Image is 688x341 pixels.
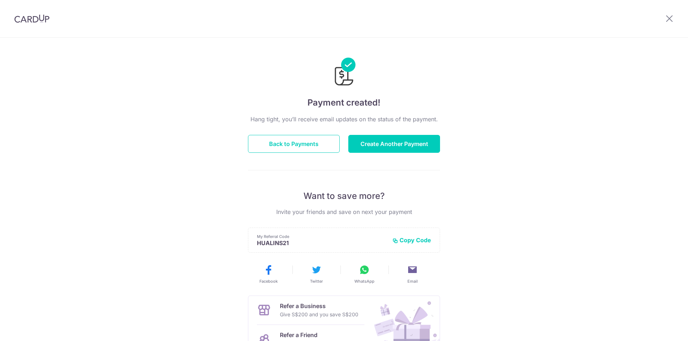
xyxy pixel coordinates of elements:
[280,331,352,339] p: Refer a Friend
[407,278,418,284] span: Email
[247,264,290,284] button: Facebook
[310,278,323,284] span: Twitter
[280,310,358,319] p: Give S$200 and you save S$200
[392,237,431,244] button: Copy Code
[14,14,49,23] img: CardUp
[248,115,440,123] p: Hang tight, you’ll receive email updates on the status of the payment.
[248,135,340,153] button: Back to Payments
[257,234,387,239] p: My Referral Code
[343,264,386,284] button: WhatsApp
[354,278,374,284] span: WhatsApp
[257,239,387,247] p: HUALINS21
[248,96,440,109] h4: Payment created!
[295,264,338,284] button: Twitter
[333,58,355,88] img: Payments
[391,264,434,284] button: Email
[248,190,440,202] p: Want to save more?
[248,208,440,216] p: Invite your friends and save on next your payment
[348,135,440,153] button: Create Another Payment
[259,278,278,284] span: Facebook
[280,302,358,310] p: Refer a Business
